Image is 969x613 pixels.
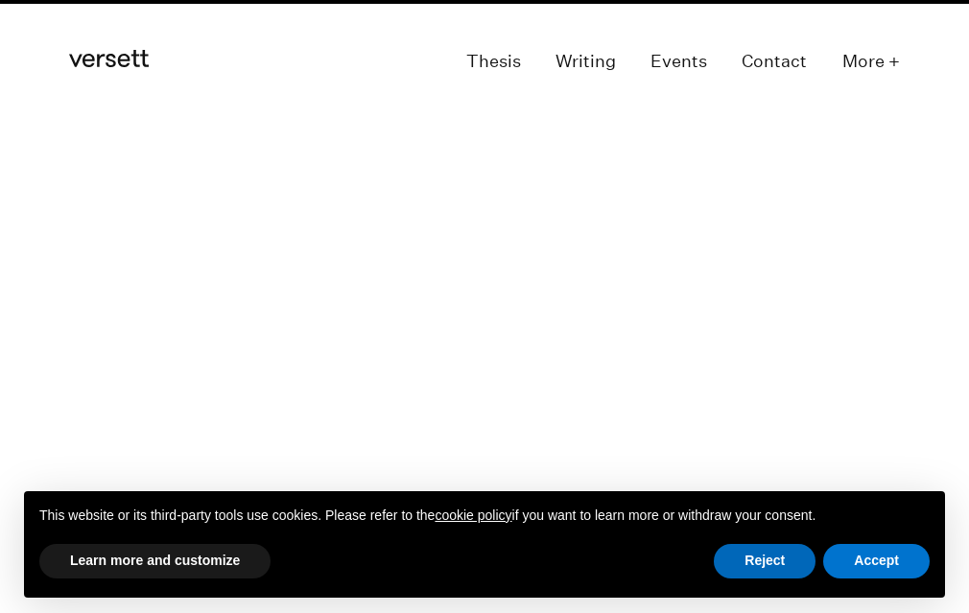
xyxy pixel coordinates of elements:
[842,46,900,80] button: More +
[650,46,707,80] a: Events
[742,46,807,80] a: Contact
[466,46,521,80] a: Thesis
[714,544,815,578] button: Reject
[39,544,271,578] button: Learn more and customize
[435,507,511,523] a: cookie policy
[24,491,945,541] div: This website or its third-party tools use cookies. Please refer to the if you want to learn more ...
[823,544,930,578] button: Accept
[555,46,616,80] a: Writing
